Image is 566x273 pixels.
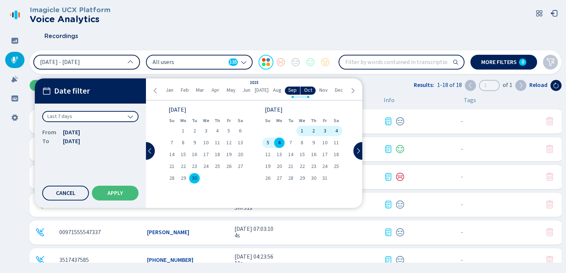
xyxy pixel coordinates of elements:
svg: chevron-left [147,148,153,154]
span: [DATE] - [DATE] [40,59,80,65]
div: Sat Sep 13 2025 [234,138,246,148]
div: Fri Oct 03 2025 [319,126,331,136]
span: Sep [288,87,297,93]
svg: arrow-clockwise [553,82,559,88]
abbr: Tuesday [288,118,293,123]
button: [DATE] - [DATE] [33,55,140,70]
svg: icon-emoji-neutral [396,228,404,237]
div: Neutral sentiment [396,117,404,126]
span: 10 [322,140,327,145]
svg: journal-text [384,172,393,181]
span: 13 [277,152,282,157]
svg: chevron-left [467,82,473,88]
span: 8 [182,140,184,145]
div: Tue Oct 28 2025 [285,173,297,183]
span: To [42,137,57,146]
span: Jun [243,87,250,93]
span: 20 [277,164,282,169]
div: Mon Sep 01 2025 [177,126,189,136]
span: 14 [169,152,174,157]
svg: telephone-inbound [36,228,44,237]
div: Sun Oct 05 2025 [262,138,274,148]
abbr: Sunday [265,118,270,123]
svg: chevron-down [241,59,247,65]
input: Filter by words contained in transcription [339,55,464,69]
span: 14 [288,152,293,157]
div: Mon Sep 22 2025 [177,161,189,172]
abbr: Tuesday [192,118,197,123]
span: 9 [193,140,196,145]
button: Clear filters [543,55,558,70]
abbr: Friday [323,118,327,123]
div: Thu Oct 30 2025 [308,173,319,183]
span: Tags [464,97,476,104]
div: Wed Oct 22 2025 [296,161,308,172]
span: 17 [203,152,209,157]
span: 10 [203,140,209,145]
div: Sun Sep 21 2025 [166,161,177,172]
svg: chevron-left [153,88,159,94]
span: 26 [226,164,232,169]
span: 27 [238,164,243,169]
span: May [227,87,236,93]
span: 7 [170,140,173,145]
span: Reload [529,82,547,88]
span: Recordings [44,33,78,40]
span: 2 [312,128,315,134]
div: Mon Oct 06 2025 [274,138,285,148]
span: 23 [192,164,197,169]
div: Mon Sep 15 2025 [177,149,189,160]
span: More filters [481,59,517,65]
span: No tags assigned [461,173,463,180]
span: 29 [300,176,305,181]
div: Sat Oct 11 2025 [331,138,342,148]
svg: trash-fill [545,256,554,264]
button: Your role doesn't allow you to delete this conversation [545,145,554,154]
div: [DATE] [265,107,340,112]
abbr: Thursday [214,118,220,123]
span: Apply [107,190,123,196]
span: Apr [212,87,219,93]
abbr: Monday [276,118,282,123]
span: 27 [277,176,282,181]
span: 20 [238,152,243,157]
span: 30 [192,176,197,181]
span: 24 [322,164,327,169]
span: 1 [301,128,303,134]
span: of 1 [503,82,512,88]
abbr: Friday [227,118,231,123]
div: Wed Oct 15 2025 [296,149,308,160]
span: 19 [265,164,270,169]
div: Tue Oct 14 2025 [285,149,297,160]
span: 19 [226,152,232,157]
div: Sat Oct 18 2025 [331,149,342,160]
svg: chevron-right [350,88,356,94]
div: Sat Oct 04 2025 [331,126,342,136]
span: 12 [265,152,270,157]
span: Date filter [54,87,90,96]
span: 22 [300,164,305,169]
span: 21 [288,164,293,169]
div: Thu Oct 02 2025 [308,126,319,136]
div: Fri Sep 12 2025 [223,138,234,148]
div: Transcription available [384,228,393,237]
div: Positive sentiment [396,145,404,154]
svg: journal-text [384,200,393,209]
div: Transcription available [384,117,393,126]
div: Recordings [5,52,24,68]
button: Previous page [465,80,476,91]
span: 4 [335,128,338,134]
div: Wed Sep 24 2025 [200,161,212,172]
div: Tue Sep 30 2025 [189,173,200,183]
svg: trash-fill [545,172,554,181]
span: 12 [226,140,232,145]
svg: icon-emoji-smile [396,145,404,154]
button: Your role doesn't allow you to delete this conversation [545,256,554,264]
svg: trash-fill [545,228,554,237]
div: Tue Oct 07 2025 [285,138,297,148]
svg: alarm-filled [11,75,19,83]
span: 15 [300,152,305,157]
div: [DATE] [169,107,243,112]
div: Mon Sep 29 2025 [177,173,189,183]
div: Mon Oct 13 2025 [274,149,285,160]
